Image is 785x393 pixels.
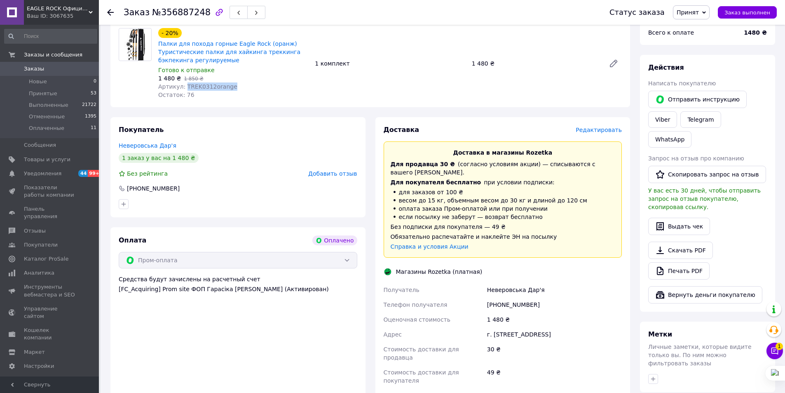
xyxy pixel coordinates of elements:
div: г. [STREET_ADDRESS] [485,327,623,342]
span: Без рейтинга [127,170,168,177]
span: Отзывы [24,227,46,235]
li: для заказов от 100 ₴ [391,188,615,196]
span: Доставка в магазины Rozetka [453,149,552,156]
button: Скопировать запрос на отзыв [648,166,766,183]
button: Чат с покупателем1 [766,343,783,359]
span: 1 850 ₴ [184,76,203,82]
span: Показатели работы компании [24,184,76,199]
span: 53 [91,90,96,97]
span: Телефон получателя [384,301,448,308]
button: Вернуть деньги покупателю [648,286,762,304]
span: Выполненные [29,101,68,109]
span: 1 [776,343,783,350]
li: весом до 15 кг, объемным весом до 30 кг и длиной до 120 см [391,196,615,205]
span: Стоимость доставки для покупателя [384,369,459,384]
div: Неверовська Дар'я [485,282,623,297]
div: 1 480 ₴ [485,312,623,327]
a: Справка и условия Акции [391,243,469,250]
div: [PHONE_NUMBER] [485,297,623,312]
div: Ваш ID: 3067635 [27,12,99,20]
span: Уведомления [24,170,61,177]
span: 1 480 ₴ [158,75,181,82]
span: Заказ выполнен [724,9,770,16]
span: 1395 [85,113,96,120]
div: Вернуться назад [107,8,114,16]
span: Товары и услуги [24,156,70,163]
li: если посылку не заберут — возврат бесплатно [391,213,615,221]
span: Кошелек компании [24,327,76,341]
span: У вас есть 30 дней, чтобы отправить запрос на отзыв покупателю, скопировав ссылку. [648,187,761,210]
div: Оплачено [312,235,357,245]
a: WhatsApp [648,131,691,148]
div: 1 480 ₴ [469,58,602,69]
span: Покупатель [119,126,164,134]
div: Статус заказа [609,8,665,16]
div: [PHONE_NUMBER] [126,184,180,193]
span: 11 [91,125,96,132]
span: Оплаченные [29,125,64,132]
span: Написать покупателю [648,80,716,87]
span: Оценочная стоимость [384,316,451,323]
button: Выдать чек [648,218,710,235]
div: 49 ₴ [485,365,623,388]
a: Печать PDF [648,262,710,280]
span: Готово к отправке [158,67,215,73]
span: Всего к оплате [648,29,694,36]
div: 30 ₴ [485,342,623,365]
span: Принятые [29,90,57,97]
span: 21722 [82,101,96,109]
span: Стоимость доставки для продавца [384,346,459,361]
div: Магазины Rozetka (платная) [394,268,485,276]
span: Маркет [24,348,45,356]
a: Неверовська Дар'я [119,142,176,149]
span: Для продавца 30 ₴ [391,161,455,167]
span: Панель управления [24,205,76,220]
span: Доставка [384,126,419,134]
a: Скачать PDF [648,242,713,259]
span: Заказы и сообщения [24,51,82,59]
a: Палки для похода горные Eagle Rock (оранж) Туристические палки для хайкинга треккинга бэкпекинга ... [158,40,300,64]
img: Палки для похода горные Eagle Rock (оранж) Туристические палки для хайкинга треккинга бэкпекинга ... [124,28,146,61]
span: Заказ [124,7,150,17]
span: Метки [648,330,672,338]
span: Личные заметки, которые видите только вы. По ним можно фильтровать заказы [648,344,752,367]
div: Средства будут зачислены на расчетный счет [119,275,357,293]
span: Аналитика [24,269,54,277]
span: Действия [648,64,684,71]
span: Заказы [24,65,44,73]
span: Управление сайтом [24,305,76,320]
button: Заказ выполнен [718,6,777,19]
span: 44 [78,170,88,177]
span: Артикул: TREK0312orange [158,83,237,90]
li: оплата заказа Пром-оплатой или при получении [391,205,615,213]
span: EAGLE ROCK Официальный магазин бренда [27,5,89,12]
span: Новые [29,78,47,85]
span: Покупатели [24,241,58,249]
div: 1 комплект [312,58,468,69]
input: Поиск [4,29,97,44]
span: Оплата [119,236,146,244]
b: 1480 ₴ [744,29,767,36]
a: Редактировать [605,55,622,72]
div: Без подписки для покупателя — 49 ₴ [391,223,615,231]
a: Viber [648,111,677,128]
span: Запрос на отзыв про компанию [648,155,744,162]
span: Добавить отзыв [308,170,357,177]
span: Для покупателя бесплатно [391,179,481,186]
span: №356887248 [152,7,211,17]
div: (согласно условиям акции) — списываются с вашего [PERSON_NAME]. [391,160,615,176]
div: - 20% [158,28,182,38]
span: Инструменты вебмастера и SEO [24,283,76,298]
span: Получатель [384,287,419,293]
span: Отмененные [29,113,65,120]
span: Редактировать [576,127,622,133]
span: 0 [94,78,96,85]
span: Остаток: 76 [158,92,194,98]
span: Адрес [384,331,402,338]
span: 99+ [88,170,101,177]
span: Настройки [24,362,54,370]
span: Каталог ProSale [24,255,68,263]
span: Сообщения [24,141,56,149]
div: Обязательно распечатайте и наклейте ЭН на посылку [391,233,615,241]
span: Принят [677,9,699,16]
